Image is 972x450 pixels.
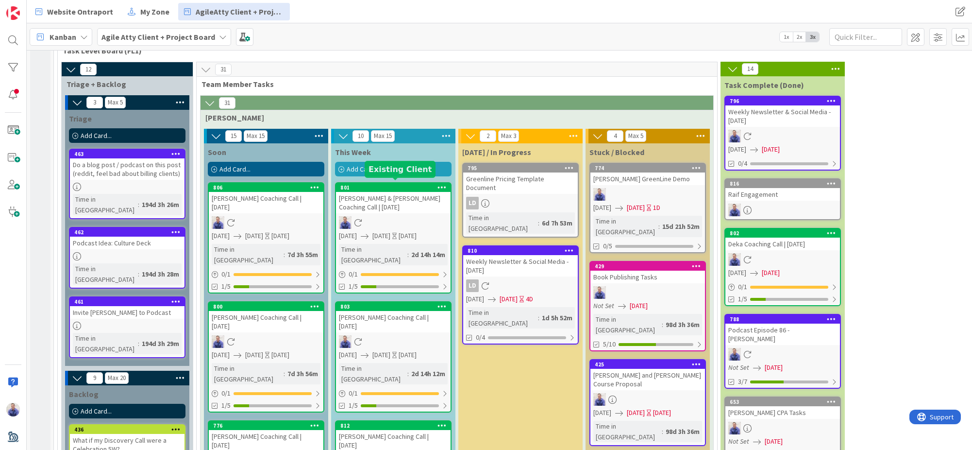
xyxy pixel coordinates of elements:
[212,350,230,360] span: [DATE]
[340,184,451,191] div: 801
[213,303,323,310] div: 800
[399,350,417,360] div: [DATE]
[339,231,357,241] span: [DATE]
[728,253,741,266] img: JG
[728,363,749,372] i: Not Set
[30,3,119,20] a: Website Ontraport
[336,302,451,311] div: 803
[724,314,841,389] a: 788Podcast Episode 86 - [PERSON_NAME]JGNot Set[DATE]3/7
[589,359,706,446] a: 425[PERSON_NAME] and [PERSON_NAME] Course ProposalJG[DATE][DATE][DATE]Time in [GEOGRAPHIC_DATA]:9...
[208,182,324,294] a: 806[PERSON_NAME] Coaching Call | [DATE]JG[DATE][DATE][DATE]Time in [GEOGRAPHIC_DATA]:7d 3h 55m0/11/5
[765,436,783,447] span: [DATE]
[725,398,840,406] div: 653
[336,335,451,348] div: JG
[122,3,175,20] a: My Zone
[590,360,705,390] div: 425[PERSON_NAME] and [PERSON_NAME] Course Proposal
[221,400,231,411] span: 1/5
[730,180,840,187] div: 816
[81,407,112,415] span: Add Card...
[593,188,606,201] img: JG
[728,422,741,434] img: JG
[590,164,705,173] div: 774
[589,261,706,351] a: 429Book Publishing TasksJGNot Set[DATE]Time in [GEOGRAPHIC_DATA]:98d 3h 36m5/10
[589,147,644,157] span: Stuck / Blocked
[662,319,663,330] span: :
[47,6,113,17] span: Website Ontraport
[74,298,184,305] div: 461
[285,249,320,260] div: 7d 3h 55m
[590,369,705,390] div: [PERSON_NAME] and [PERSON_NAME] Course Proposal
[762,144,780,155] span: [DATE]
[724,80,804,90] span: Task Complete (Done)
[407,368,409,379] span: :
[538,312,539,323] span: :
[463,255,578,277] div: Weekly Newsletter & Social Media - [DATE]
[725,229,840,238] div: 802
[463,173,578,194] div: Greenline Pricing Template Document
[209,421,323,430] div: 776
[662,426,663,437] span: :
[209,268,323,280] div: 0/1
[468,165,578,172] div: 795
[730,98,840,104] div: 796
[590,271,705,283] div: Book Publishing Tasks
[101,32,215,42] b: Agile Atty Client + Project Board
[70,425,184,434] div: 436
[73,333,138,354] div: Time in [GEOGRAPHIC_DATA]
[372,350,390,360] span: [DATE]
[738,158,747,169] span: 0/4
[209,335,323,348] div: JG
[108,376,126,381] div: Max 20
[628,134,643,138] div: Max 5
[590,393,705,406] div: JG
[138,338,139,349] span: :
[724,228,841,306] a: 802Deka Coaching Call | [DATE]JG[DATE][DATE]0/11/5
[352,130,369,142] span: 10
[336,311,451,332] div: [PERSON_NAME] Coaching Call | [DATE]
[139,199,182,210] div: 194d 3h 26m
[593,421,662,442] div: Time in [GEOGRAPHIC_DATA]
[80,64,97,75] span: 12
[271,231,289,241] div: [DATE]
[369,165,432,174] h5: Existing Client
[538,218,539,228] span: :
[725,315,840,345] div: 788Podcast Episode 86 - [PERSON_NAME]
[209,183,323,213] div: 806[PERSON_NAME] Coaching Call | [DATE]
[335,301,452,413] a: 803[PERSON_NAME] Coaching Call | [DATE]JG[DATE][DATE][DATE]Time in [GEOGRAPHIC_DATA]:2d 14h 12m0/...
[730,230,840,237] div: 802
[466,212,538,234] div: Time in [GEOGRAPHIC_DATA]
[69,149,185,219] a: 463Do a blog post / podcast on this post (reddit, feel bad about billing clients)Time in [GEOGRAP...
[212,216,224,229] img: JG
[6,6,20,20] img: Visit kanbanzone.com
[595,165,705,172] div: 774
[539,218,575,228] div: 6d 7h 53m
[463,164,578,194] div: 795Greenline Pricing Template Document
[728,348,741,361] img: JG
[209,311,323,332] div: [PERSON_NAME] Coaching Call | [DATE]
[658,221,660,232] span: :
[138,199,139,210] span: :
[221,269,231,279] span: 0 / 1
[725,97,840,105] div: 796
[339,335,352,348] img: JG
[728,437,749,446] i: Not Set
[806,32,819,42] span: 3x
[69,389,99,399] span: Backlog
[271,350,289,360] div: [DATE]
[728,144,746,155] span: [DATE]
[336,192,451,213] div: [PERSON_NAME] & [PERSON_NAME] Coaching Call | [DATE]
[725,97,840,127] div: 796Weekly Newsletter & Social Media - [DATE]
[663,319,702,330] div: 98d 3h 36m
[627,408,645,418] span: [DATE]
[73,194,138,215] div: Time in [GEOGRAPHIC_DATA]
[501,134,516,138] div: Max 3
[212,335,224,348] img: JG
[725,179,840,188] div: 816
[196,6,284,17] span: AgileAtty Client + Project
[70,150,184,158] div: 463
[725,229,840,250] div: 802Deka Coaching Call | [DATE]
[349,388,358,398] span: 0 / 1
[725,204,840,216] div: JG
[728,204,741,216] img: JG
[225,130,242,142] span: 15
